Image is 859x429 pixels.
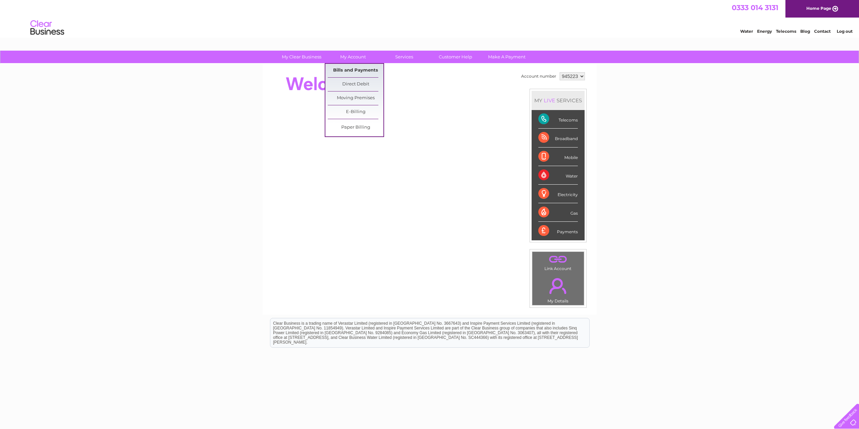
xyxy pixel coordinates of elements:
div: Mobile [538,148,578,166]
a: Log out [837,29,853,34]
a: Paper Billing [328,121,383,134]
a: Telecoms [776,29,796,34]
div: Water [538,166,578,185]
a: My Clear Business [274,51,329,63]
div: Broadband [538,129,578,147]
a: E-Billing [328,105,383,119]
div: LIVE [542,97,557,104]
a: . [534,253,582,265]
a: Make A Payment [479,51,535,63]
a: Direct Debit [328,78,383,91]
a: 0333 014 3131 [732,3,778,12]
div: Clear Business is a trading name of Verastar Limited (registered in [GEOGRAPHIC_DATA] No. 3667643... [270,4,589,33]
div: MY SERVICES [532,91,585,110]
td: My Details [532,272,584,305]
a: My Account [325,51,381,63]
a: Services [376,51,432,63]
a: Moving Premises [328,91,383,105]
div: Payments [538,222,578,240]
td: Link Account [532,251,584,273]
a: Blog [800,29,810,34]
div: Electricity [538,185,578,203]
img: logo.png [30,18,64,38]
a: . [534,274,582,298]
a: Bills and Payments [328,64,383,77]
a: Customer Help [428,51,483,63]
div: Telecoms [538,110,578,129]
div: Gas [538,203,578,222]
a: Energy [757,29,772,34]
td: Account number [519,71,558,82]
a: Contact [814,29,831,34]
a: Water [740,29,753,34]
